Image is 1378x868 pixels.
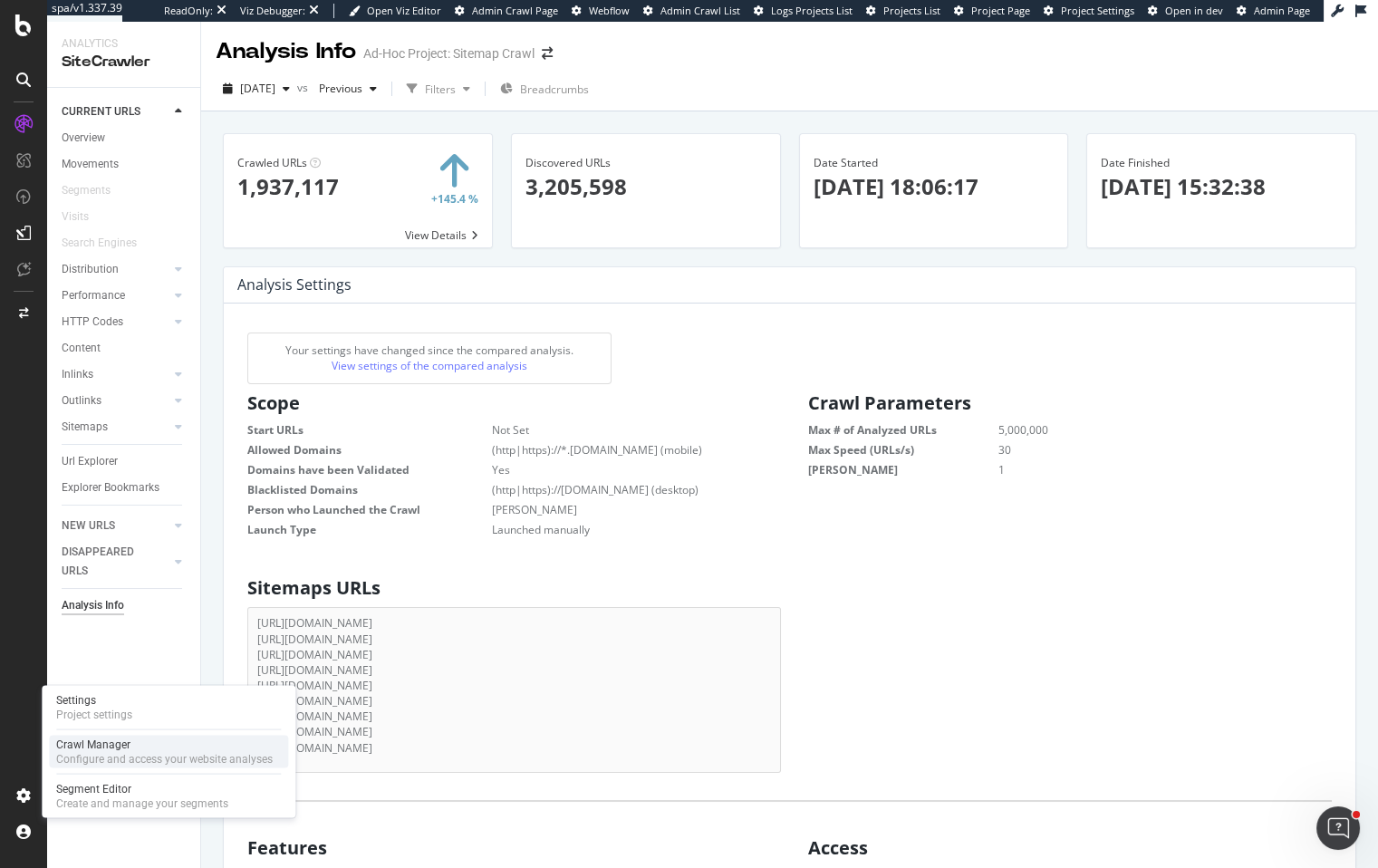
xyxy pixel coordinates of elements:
dd: [PERSON_NAME] [447,502,772,517]
div: Viz Debugger: [240,4,305,18]
li: [URL][DOMAIN_NAME] [257,662,771,678]
dd: Not Set [447,422,772,438]
div: HTTP Codes [62,313,123,332]
dt: Launch Type [247,522,492,537]
a: Crawl ManagerConfigure and access your website analyses [49,736,288,768]
div: ReadOnly: [164,4,213,18]
a: Project Page [954,4,1030,18]
div: Visits [62,207,89,227]
dt: Blacklisted Domains [247,482,492,497]
span: Admin Page [1254,4,1310,17]
dt: Domains have been Validated [247,462,492,477]
dt: Allowed Domains [247,442,492,458]
button: Filters [400,74,477,103]
div: Content [62,339,101,358]
div: Settings [56,693,132,708]
li: [URL][DOMAIN_NAME] [257,647,771,662]
dt: Max Speed (URLs/s) [808,442,998,458]
a: Webflow [572,4,630,18]
div: Configure and access your website analyses [56,752,273,767]
div: Analytics [62,36,186,52]
dd: Launched manually [447,522,772,537]
a: Performance [62,286,169,305]
a: Logs Projects List [754,4,853,18]
dd: 30 [953,442,1333,458]
div: Create and manage your segments [56,796,228,811]
span: Projects List [883,4,940,17]
li: [URL][DOMAIN_NAME] [257,709,771,724]
a: View settings of the compared analysis [332,358,527,373]
div: Sitemaps [62,418,108,437]
div: Outlinks [62,391,101,410]
span: 2025 Sep. 8th [240,81,275,96]
div: Distribution [62,260,119,279]
span: Date Finished [1101,155,1170,170]
p: 3,205,598 [525,171,766,202]
a: Search Engines [62,234,155,253]
a: Projects List [866,4,940,18]
div: Performance [62,286,125,305]
span: vs [297,80,312,95]
div: Explorer Bookmarks [62,478,159,497]
dt: Max # of Analyzed URLs [808,422,998,438]
a: NEW URLS [62,516,169,535]
p: [DATE] 15:32:38 [1101,171,1342,202]
a: Distribution [62,260,169,279]
span: Logs Projects List [771,4,853,17]
li: [URL][DOMAIN_NAME] [257,693,771,709]
dd: (http|https)://*.[DOMAIN_NAME] (mobile) [447,442,772,458]
a: Admin Crawl List [643,4,740,18]
div: Search Engines [62,234,137,253]
a: Sitemaps [62,418,169,437]
span: Admin Crawl List [660,4,740,17]
a: Segments [62,181,129,200]
a: Segment EditorCreate and manage your segments [49,780,288,813]
h2: Features [247,838,781,858]
li: [URL][DOMAIN_NAME] [257,678,771,693]
a: Movements [62,155,188,174]
div: Crawl Manager [56,738,273,752]
a: CURRENT URLS [62,102,169,121]
a: Explorer Bookmarks [62,478,188,497]
p: [DATE] 18:06:17 [814,171,1055,202]
dd: (http|https)://[DOMAIN_NAME] (desktop) [447,482,772,497]
div: CURRENT URLS [62,102,140,121]
div: Filters [425,82,456,97]
button: Previous [312,74,384,103]
div: Overview [62,129,105,148]
a: Url Explorer [62,452,188,471]
div: NEW URLS [62,516,115,535]
h4: Analysis Settings [237,273,352,297]
div: Ad-Hoc Project: Sitemap Crawl [363,44,535,63]
span: Breadcrumbs [520,82,589,97]
span: Previous [312,81,362,96]
span: Project Page [971,4,1030,17]
a: DISAPPEARED URLS [62,543,169,581]
dt: [PERSON_NAME] [808,462,998,477]
h2: Access [808,838,1342,858]
a: Inlinks [62,365,169,384]
a: HTTP Codes [62,313,169,332]
a: Admin Page [1237,4,1310,18]
button: [DATE] [216,74,297,103]
a: Content [62,339,188,358]
div: Analysis Info [62,596,124,615]
a: Project Settings [1044,4,1134,18]
button: Breadcrumbs [493,74,596,103]
span: Open Viz Editor [367,4,441,17]
h2: Sitemaps URLs [247,578,781,598]
dt: Start URLs [247,422,492,438]
span: Webflow [589,4,630,17]
div: DISAPPEARED URLS [62,543,153,581]
li: [URL][DOMAIN_NAME] [257,740,771,756]
a: Open in dev [1148,4,1223,18]
div: Segments [62,181,111,200]
div: Analysis Info [216,36,356,67]
iframe: Intercom live chat [1316,806,1360,850]
div: Movements [62,155,119,174]
div: Project settings [56,708,132,722]
a: Admin Crawl Page [455,4,558,18]
dd: Yes [447,462,772,477]
a: Overview [62,129,188,148]
div: SiteCrawler [62,52,186,72]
